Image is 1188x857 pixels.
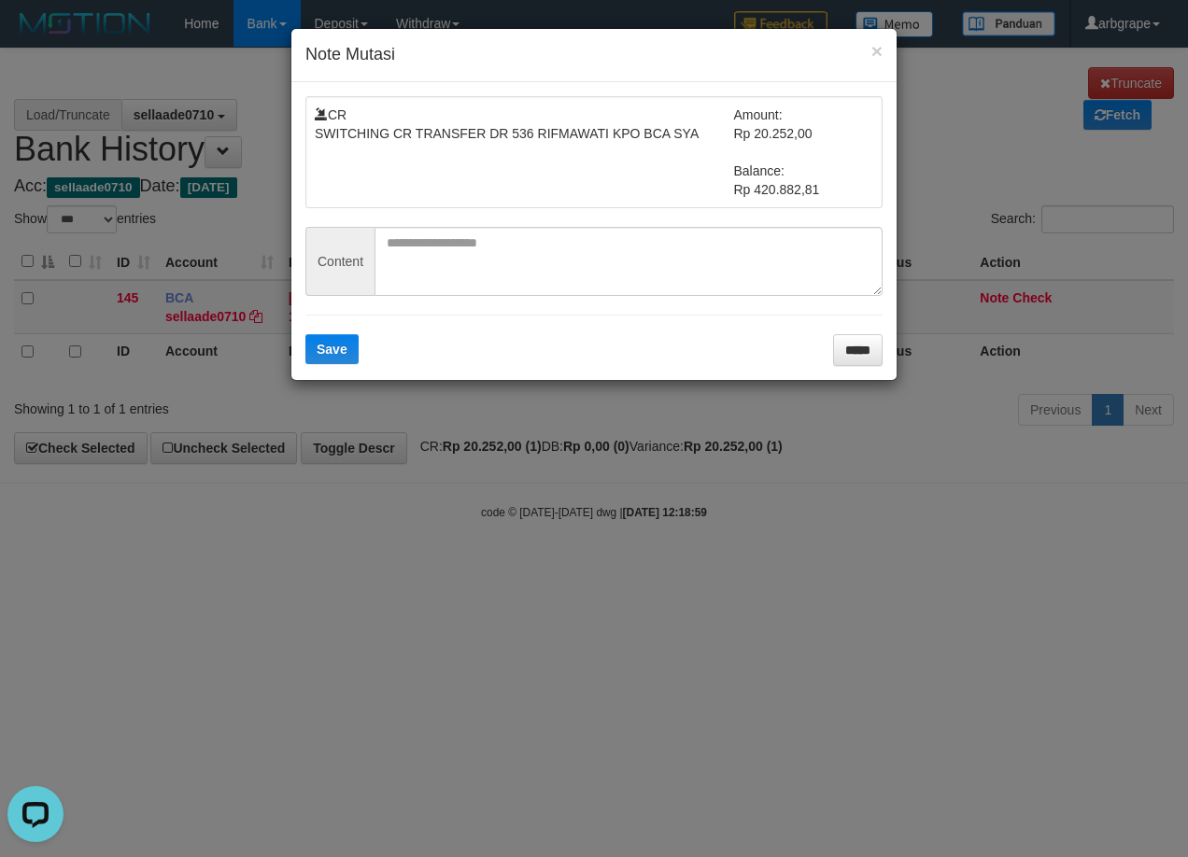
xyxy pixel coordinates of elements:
[734,105,874,199] td: Amount: Rp 20.252,00 Balance: Rp 420.882,81
[871,41,883,61] button: ×
[305,43,883,67] h4: Note Mutasi
[7,7,64,63] button: Open LiveChat chat widget
[305,334,359,364] button: Save
[305,227,375,296] span: Content
[315,105,734,199] td: CR SWITCHING CR TRANSFER DR 536 RIFMAWATI KPO BCA SYA
[317,342,347,357] span: Save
